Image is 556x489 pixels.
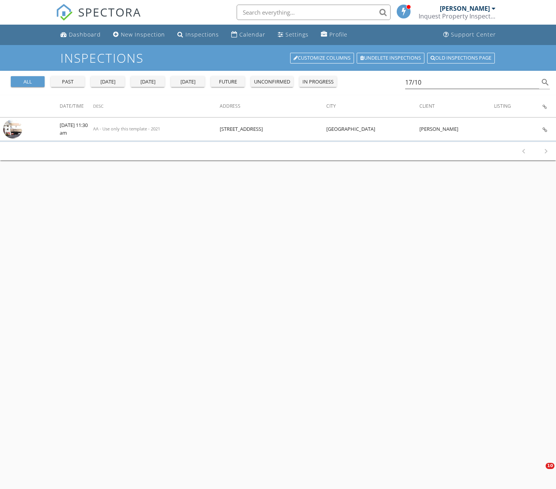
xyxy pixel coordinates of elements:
th: Client: Not sorted. [419,95,494,117]
div: [DATE] [94,78,122,86]
button: future [211,76,245,87]
th: City: Not sorted. [326,95,419,117]
span: City [326,103,336,109]
div: in progress [302,78,334,86]
a: Profile [318,28,351,42]
a: SPECTORA [56,10,141,27]
span: Listing [494,103,511,109]
div: all [14,78,42,86]
div: New Inspection [121,31,165,38]
a: Support Center [440,28,499,42]
span: SPECTORA [78,4,141,20]
span: Address [220,103,240,109]
div: future [214,78,242,86]
span: AA - Use only this template - 2021 [93,126,160,132]
th: Address: Not sorted. [220,95,326,117]
span: Desc [93,103,104,109]
a: Undelete inspections [357,53,424,63]
div: Calendar [239,31,265,38]
i: search [541,78,550,87]
a: Dashboard [57,28,104,42]
img: The Best Home Inspection Software - Spectora [56,4,73,21]
span: 10 [546,463,554,469]
button: [DATE] [131,76,165,87]
div: Dashboard [69,31,101,38]
div: [DATE] [174,78,202,86]
button: all [11,76,45,87]
a: Customize Columns [290,53,354,63]
a: Old inspections page [427,53,495,63]
iframe: Intercom live chat [530,463,548,481]
td: [GEOGRAPHIC_DATA] [326,117,419,141]
th: Listing: Not sorted. [494,95,543,117]
a: New Inspection [110,28,168,42]
a: Settings [275,28,312,42]
td: [DATE] 11:30 am [60,117,93,141]
div: Inspections [185,31,219,38]
div: past [54,78,82,86]
th: Inspection Details: Not sorted. [543,95,556,117]
button: in progress [299,76,337,87]
td: [PERSON_NAME] [419,117,494,141]
div: Inquest Property Inspections [419,12,496,20]
button: past [51,76,85,87]
div: Support Center [451,31,496,38]
div: [PERSON_NAME] [440,5,490,12]
button: [DATE] [91,76,125,87]
span: Date/Time [60,103,84,109]
td: [STREET_ADDRESS] [220,117,326,141]
input: Search everything... [237,5,391,20]
th: Date/Time: Not sorted. [60,95,93,117]
button: unconfirmed [251,76,293,87]
img: image_processing2025060375ejdctd.jpeg [3,119,22,139]
a: Calendar [228,28,269,42]
span: Client [419,103,435,109]
input: Search [405,76,539,89]
div: Settings [286,31,309,38]
h1: Inspections [60,51,495,65]
div: Profile [329,31,347,38]
th: Desc: Not sorted. [93,95,220,117]
div: unconfirmed [254,78,290,86]
div: [DATE] [134,78,162,86]
a: Inspections [174,28,222,42]
button: [DATE] [171,76,205,87]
